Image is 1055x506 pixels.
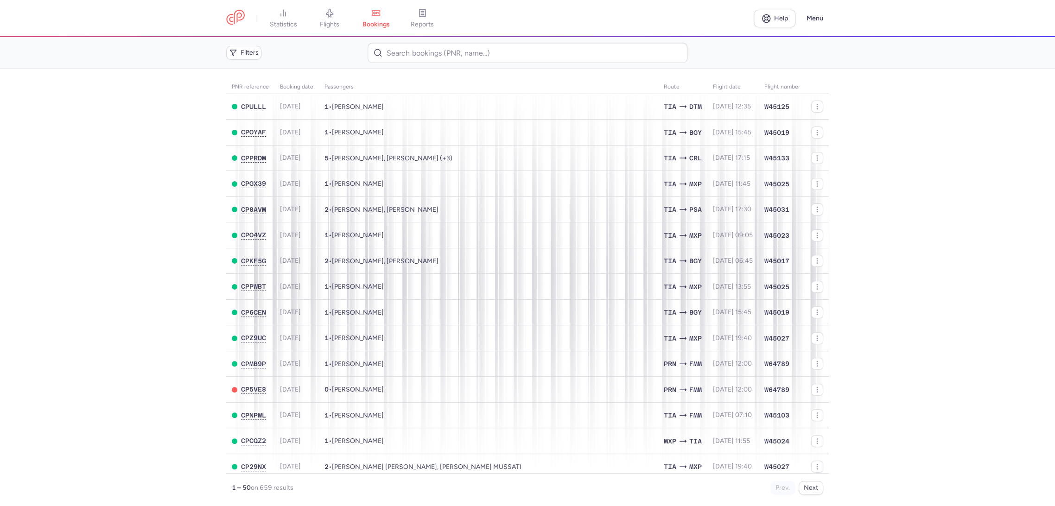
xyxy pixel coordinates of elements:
span: MXP [689,230,702,240]
strong: 1 – 50 [232,484,251,492]
span: [DATE] 17:15 [713,154,750,162]
span: TIA [664,307,676,317]
span: TIA [664,230,676,240]
span: 1 [324,103,329,110]
span: [DATE] [280,462,301,470]
a: Help [754,10,795,27]
span: 2 [324,257,329,265]
button: CP8AVM [241,206,266,214]
button: Menu [801,10,829,27]
a: reports [399,8,445,29]
span: • [324,154,452,162]
th: Passengers [319,80,658,94]
span: MXP [664,436,676,446]
button: CPO4VZ [241,231,266,239]
span: • [324,309,384,316]
span: 1 [324,283,329,290]
span: CPPWBT [241,283,266,290]
span: Andrea COLDEBELLA MUSSATI, Paola COLDEBELLA MUSSATI [332,463,521,471]
span: TIA [664,410,676,420]
span: Isidor ZABIKU [332,128,384,136]
span: TIA [689,436,702,446]
span: 1 [324,437,329,444]
span: • [324,257,439,265]
span: 1 [324,128,329,136]
button: Next [799,481,823,495]
span: TIA [664,282,676,292]
span: [DATE] 15:45 [713,308,751,316]
span: • [324,231,384,239]
span: [DATE] [280,360,301,367]
span: FMM [689,359,702,369]
span: [DATE] 17:30 [713,205,751,213]
span: W45025 [764,179,789,189]
span: TIA [664,179,676,189]
th: Route [658,80,707,94]
span: 1 [324,180,329,187]
span: 2 [324,463,329,470]
span: W45027 [764,462,789,471]
span: [DATE] 11:55 [713,437,750,445]
span: Endi COKU [332,283,384,291]
button: CPNPWL [241,411,266,419]
span: • [324,360,384,368]
span: Mehmet Deniz KAYA [332,103,384,111]
button: Prev. [770,481,795,495]
button: CPCQZ2 [241,437,266,445]
span: • [324,411,384,419]
a: statistics [260,8,306,29]
span: [DATE] [280,205,301,213]
span: CRL [689,153,702,163]
button: CPKF5G [241,257,266,265]
span: TIA [664,153,676,163]
span: 5 [324,154,329,162]
span: BGY [689,256,702,266]
span: W64789 [764,359,789,368]
span: MXP [689,282,702,292]
span: CPPRDM [241,154,266,162]
span: 1 [324,360,329,367]
span: CP6CEN [241,309,266,316]
span: W45133 [764,153,789,163]
span: [DATE] [280,386,301,393]
span: Artur ZEQIRAJ [332,334,384,342]
span: • [324,463,521,471]
a: CitizenPlane red outlined logo [226,10,245,27]
span: [DATE] [280,180,301,188]
span: [DATE] [280,283,301,291]
span: 1 [324,309,329,316]
span: TIA [664,204,676,215]
span: TIA [664,127,676,138]
span: BGY [689,127,702,138]
span: PRN [664,385,676,395]
th: Flight number [759,80,806,94]
span: [DATE] 06:45 [713,257,753,265]
span: CPZ9UC [241,334,266,342]
span: W45019 [764,308,789,317]
span: Adnan BERISH [332,360,384,368]
span: CPGX39 [241,180,266,187]
span: Giacomo MURARO, Federica TONAZZINI [332,206,439,214]
span: 2 [324,206,329,213]
span: [DATE] 12:00 [713,360,752,367]
span: • [324,283,384,291]
span: [DATE] [280,411,301,419]
button: CPMB9P [241,360,266,368]
span: flights [320,20,339,29]
span: FMM [689,410,702,420]
span: W45019 [764,128,789,137]
span: [DATE] [280,154,301,162]
button: CP6CEN [241,309,266,316]
button: CPPWBT [241,283,266,291]
span: • [324,206,439,214]
span: PSA [689,204,702,215]
span: TIA [664,333,676,343]
span: [DATE] [280,437,301,445]
span: • [324,128,384,136]
th: PNR reference [226,80,274,94]
span: W45027 [764,334,789,343]
span: CPULLL [241,103,266,110]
